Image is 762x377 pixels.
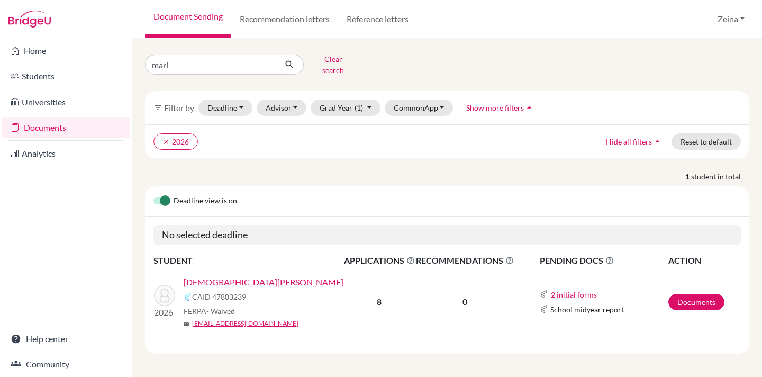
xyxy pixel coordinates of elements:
a: Analytics [2,143,130,164]
button: clear2026 [153,133,198,150]
p: 0 [416,295,514,308]
span: FERPA [184,306,235,317]
a: Documents [2,117,130,138]
a: Community [2,354,130,375]
button: Advisor [257,100,307,116]
span: (1) [355,103,363,112]
th: STUDENT [153,254,343,267]
a: Universities [2,92,130,113]
i: arrow_drop_up [652,136,663,147]
b: 8 [377,297,382,307]
button: Clear search [304,51,362,78]
a: [EMAIL_ADDRESS][DOMAIN_NAME] [192,319,298,328]
p: 2026 [154,306,175,319]
img: Mohammed, Alysha [154,285,175,306]
input: Find student by name... [145,55,276,75]
button: 2 initial forms [550,289,597,301]
span: Deadline view is on [174,195,237,208]
span: CAID 47883239 [192,291,246,302]
i: arrow_drop_up [524,102,534,113]
img: Bridge-U [8,11,51,28]
a: Help center [2,328,130,349]
button: Zeina [713,9,749,29]
a: Documents [668,294,724,310]
button: CommonApp [385,100,453,116]
i: filter_list [153,103,162,112]
th: ACTION [668,254,741,267]
span: PENDING DOCS [540,254,667,267]
button: Reset to default [672,133,741,150]
span: School midyear report [550,304,624,315]
a: Students [2,66,130,87]
span: Hide all filters [606,137,652,146]
h5: No selected deadline [153,225,741,245]
span: Filter by [164,103,194,113]
span: mail [184,321,190,327]
span: - Waived [206,307,235,316]
button: Hide all filtersarrow_drop_up [597,133,672,150]
button: Deadline [198,100,252,116]
img: Common App logo [540,305,548,313]
i: clear [162,138,170,146]
span: Show more filters [466,103,524,112]
strong: 1 [685,171,691,182]
span: student in total [691,171,749,182]
img: Common App logo [540,290,548,299]
img: Common App logo [184,293,192,301]
button: Show more filtersarrow_drop_up [457,100,543,116]
a: [DEMOGRAPHIC_DATA][PERSON_NAME] [184,276,343,289]
span: RECOMMENDATIONS [416,254,514,267]
a: Home [2,40,130,61]
span: APPLICATIONS [344,254,415,267]
button: Grad Year(1) [311,100,380,116]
